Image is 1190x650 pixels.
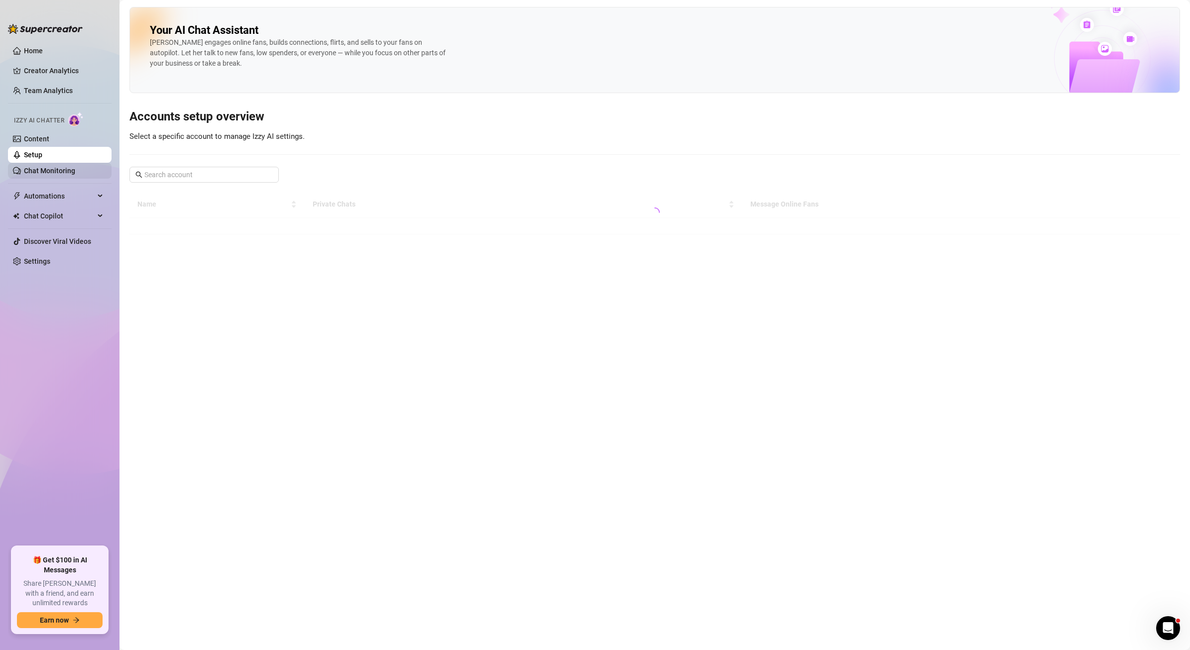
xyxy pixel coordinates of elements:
img: logo-BBDzfeDw.svg [8,24,83,34]
span: Select a specific account to manage Izzy AI settings. [129,132,305,141]
a: Home [24,47,43,55]
span: 🎁 Get $100 in AI Messages [17,555,103,575]
a: Discover Viral Videos [24,237,91,245]
img: Chat Copilot [13,213,19,219]
span: Chat Copilot [24,208,95,224]
a: Team Analytics [24,87,73,95]
a: Creator Analytics [24,63,104,79]
span: Earn now [40,616,69,624]
span: Izzy AI Chatter [14,116,64,125]
img: AI Chatter [68,112,84,126]
span: thunderbolt [13,192,21,200]
input: Search account [144,169,265,180]
a: Settings [24,257,50,265]
a: Setup [24,151,42,159]
h3: Accounts setup overview [129,109,1180,125]
span: loading [648,206,661,219]
a: Chat Monitoring [24,167,75,175]
div: [PERSON_NAME] engages online fans, builds connections, flirts, and sells to your fans on autopilo... [150,37,449,69]
span: search [135,171,142,178]
span: Automations [24,188,95,204]
h2: Your AI Chat Assistant [150,23,258,37]
a: Content [24,135,49,143]
span: Share [PERSON_NAME] with a friend, and earn unlimited rewards [17,579,103,608]
iframe: Intercom live chat [1156,616,1180,640]
button: Earn nowarrow-right [17,612,103,628]
span: arrow-right [73,617,80,624]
